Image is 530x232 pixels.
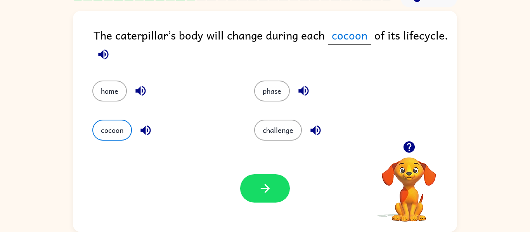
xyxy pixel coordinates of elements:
[92,120,132,141] button: cocoon
[328,26,371,45] span: cocoon
[370,145,448,223] video: Your browser must support playing .mp4 files to use Literably. Please try using another browser.
[254,120,302,141] button: challenge
[94,26,457,65] div: The caterpillar’s body will change during each of its lifecycle.
[254,81,290,101] button: phase
[92,81,127,101] button: home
